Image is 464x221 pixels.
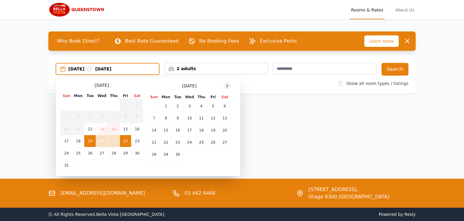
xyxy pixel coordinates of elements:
td: 26 [84,147,96,159]
th: Mon [72,93,84,99]
div: [DATE] [DATE] [68,66,159,72]
td: 27 [96,147,108,159]
td: 18 [72,135,84,147]
td: 1 [160,100,172,112]
td: 7 [148,112,160,124]
th: Wed [96,93,108,99]
button: Search [382,63,408,76]
span: [STREET_ADDRESS], [308,186,389,193]
td: 20 [219,124,231,136]
td: 23 [172,136,184,148]
th: Sun [61,93,72,99]
td: 1 [120,99,131,111]
td: 3 [184,100,195,112]
td: 5 [84,111,96,123]
td: 21 [148,136,160,148]
td: 24 [61,147,72,159]
td: 28 [148,148,160,161]
td: 30 [172,148,184,161]
th: Sun [148,94,160,100]
td: 10 [61,123,72,135]
td: 2 [172,100,184,112]
td: 16 [172,124,184,136]
td: 17 [184,124,195,136]
td: 2 [131,99,143,111]
td: 13 [96,123,108,135]
th: Thu [108,93,120,99]
span: [DATE] [95,82,109,88]
a: Resly [404,212,416,217]
th: Mon [160,94,172,100]
th: Sat [219,94,231,100]
td: 8 [120,111,131,123]
td: 10 [184,112,195,124]
td: 6 [96,111,108,123]
td: 19 [207,124,219,136]
td: 4 [195,100,207,112]
td: 27 [219,136,231,148]
td: 24 [184,136,195,148]
span: Learn more [364,35,399,47]
th: Wed [184,94,195,100]
td: 4 [72,111,84,123]
td: 29 [120,147,131,159]
th: Tue [172,94,184,100]
div: 2 adults [165,66,268,72]
td: 29 [160,148,172,161]
span: Why Book Direct? [52,35,105,47]
td: 9 [131,111,143,123]
span: [DATE] [182,83,196,89]
td: 19 [84,135,96,147]
td: 20 [96,135,108,147]
td: 8 [160,112,172,124]
td: 21 [108,135,120,147]
td: 16 [131,123,143,135]
img: Bella Vista Queenstown [48,2,106,17]
td: 28 [108,147,120,159]
span: Otago 9300 [GEOGRAPHIC_DATA] [308,193,389,200]
td: 25 [72,147,84,159]
td: 13 [219,112,231,124]
td: 31 [61,159,72,171]
td: 14 [108,123,120,135]
td: 9 [172,112,184,124]
td: 26 [207,136,219,148]
td: 23 [131,135,143,147]
td: 11 [72,123,84,135]
td: 3 [61,111,72,123]
td: 14 [148,124,160,136]
p: Best Rate Guaranteed [125,37,179,45]
td: 7 [108,111,120,123]
td: 12 [207,112,219,124]
span: ⓒ All Rights Reserved. Bella Vista [GEOGRAPHIC_DATA] [48,212,164,217]
td: 22 [160,136,172,148]
p: Exclusive Perks [260,37,297,45]
th: Fri [120,93,131,99]
td: 18 [195,124,207,136]
a: [EMAIL_ADDRESS][DOMAIN_NAME] [60,190,145,197]
td: 6 [219,100,231,112]
label: Show all room types / listings [346,81,408,86]
td: 15 [160,124,172,136]
td: 11 [195,112,207,124]
a: 03 442 4468 [185,190,215,197]
td: 17 [61,135,72,147]
td: 22 [120,135,131,147]
td: 30 [131,147,143,159]
p: No Booking Fees [199,37,239,45]
td: 12 [84,123,96,135]
span: Powered by [234,211,416,217]
td: 15 [120,123,131,135]
th: Sat [131,93,143,99]
th: Tue [84,93,96,99]
td: 25 [195,136,207,148]
th: Thu [195,94,207,100]
th: Fri [207,94,219,100]
td: 5 [207,100,219,112]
